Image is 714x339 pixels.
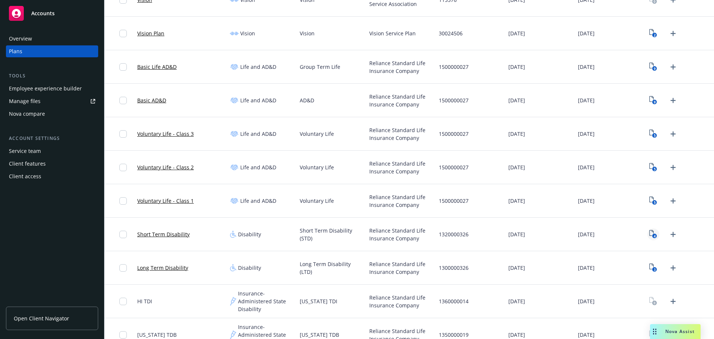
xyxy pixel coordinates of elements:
span: [DATE] [578,297,595,305]
a: Upload Plan Documents [667,128,679,140]
a: Upload Plan Documents [667,61,679,73]
span: [DATE] [508,163,525,171]
a: Client features [6,158,98,170]
button: Nova Assist [650,324,701,339]
span: Vision [240,29,255,37]
div: Employee experience builder [9,83,82,95]
text: 9 [654,100,656,105]
input: Toggle Row Selected [119,130,127,138]
span: Vision [300,29,315,37]
span: Reliance Standard Life Insurance Company [369,227,433,242]
span: 1500000027 [439,96,469,104]
text: 5 [654,167,656,172]
span: Nova Assist [665,328,695,335]
a: Service team [6,145,98,157]
a: Voluntary Life - Class 1 [137,197,194,205]
span: [DATE] [508,264,525,272]
span: 1500000027 [439,197,469,205]
input: Toggle Row Selected [119,298,127,305]
a: View Plan Documents [647,95,659,106]
span: [DATE] [508,331,525,339]
a: Upload Plan Documents [667,228,679,240]
span: 30024506 [439,29,463,37]
a: View Plan Documents [647,128,659,140]
text: 5 [654,200,656,205]
a: Manage files [6,95,98,107]
span: [DATE] [578,63,595,71]
span: [DATE] [508,130,525,138]
a: Overview [6,33,98,45]
span: [DATE] [578,230,595,238]
a: Nova compare [6,108,98,120]
span: Disability [238,230,261,238]
span: Reliance Standard Life Insurance Company [369,160,433,175]
text: 2 [654,33,656,38]
span: Open Client Navigator [14,314,69,322]
span: Life and AD&D [240,197,276,205]
div: Overview [9,33,32,45]
div: Service team [9,145,41,157]
span: 1500000027 [439,63,469,71]
a: View Plan Documents [647,295,659,307]
a: View Plan Documents [647,61,659,73]
span: Life and AD&D [240,63,276,71]
a: View Plan Documents [647,228,659,240]
span: Reliance Standard Life Insurance Company [369,126,433,142]
span: Life and AD&D [240,96,276,104]
span: Reliance Standard Life Insurance Company [369,59,433,75]
span: 1300000326 [439,264,469,272]
span: [DATE] [578,197,595,205]
a: Basic AD&D [137,96,166,104]
span: Reliance Standard Life Insurance Company [369,93,433,108]
span: Voluntary Life [300,130,334,138]
div: Drag to move [650,324,659,339]
span: [DATE] [578,331,595,339]
span: [US_STATE] TDB [137,331,177,339]
span: [DATE] [578,29,595,37]
text: 4 [654,234,656,239]
input: Toggle Row Selected [119,197,127,205]
div: Plans [9,45,22,57]
span: Vision Service Plan [369,29,416,37]
span: 1360000014 [439,297,469,305]
span: Life and AD&D [240,130,276,138]
a: Client access [6,170,98,182]
span: HI TDI [137,297,152,305]
div: Account settings [6,135,98,142]
span: Accounts [31,10,55,16]
span: AD&D [300,96,314,104]
a: View Plan Documents [647,262,659,274]
a: View Plan Documents [647,195,659,207]
span: Reliance Standard Life Insurance Company [369,294,433,309]
span: Voluntary Life [300,163,334,171]
span: Insurance-Administered State Disability [238,290,293,313]
span: Disability [238,264,261,272]
span: [DATE] [508,29,525,37]
span: 1320000326 [439,230,469,238]
a: Voluntary Life - Class 2 [137,163,194,171]
input: Toggle Row Selected [119,30,127,37]
input: Toggle Row Selected [119,264,127,272]
span: 1350000019 [439,331,469,339]
a: Long Term Disability [137,264,188,272]
span: Group Term Life [300,63,340,71]
div: Nova compare [9,108,45,120]
input: Toggle Row Selected [119,331,127,339]
a: Upload Plan Documents [667,295,679,307]
a: Basic Life AD&D [137,63,177,71]
span: [DATE] [508,297,525,305]
a: View Plan Documents [647,28,659,39]
input: Toggle Row Selected [119,231,127,238]
span: Life and AD&D [240,163,276,171]
a: Upload Plan Documents [667,195,679,207]
span: Reliance Standard Life Insurance Company [369,193,433,209]
a: Accounts [6,3,98,24]
a: Upload Plan Documents [667,262,679,274]
a: Plans [6,45,98,57]
span: Long Term Disability (LTD) [300,260,363,276]
div: Tools [6,72,98,80]
input: Toggle Row Selected [119,63,127,71]
span: [DATE] [578,96,595,104]
a: Voluntary Life - Class 3 [137,130,194,138]
span: Reliance Standard Life Insurance Company [369,260,433,276]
